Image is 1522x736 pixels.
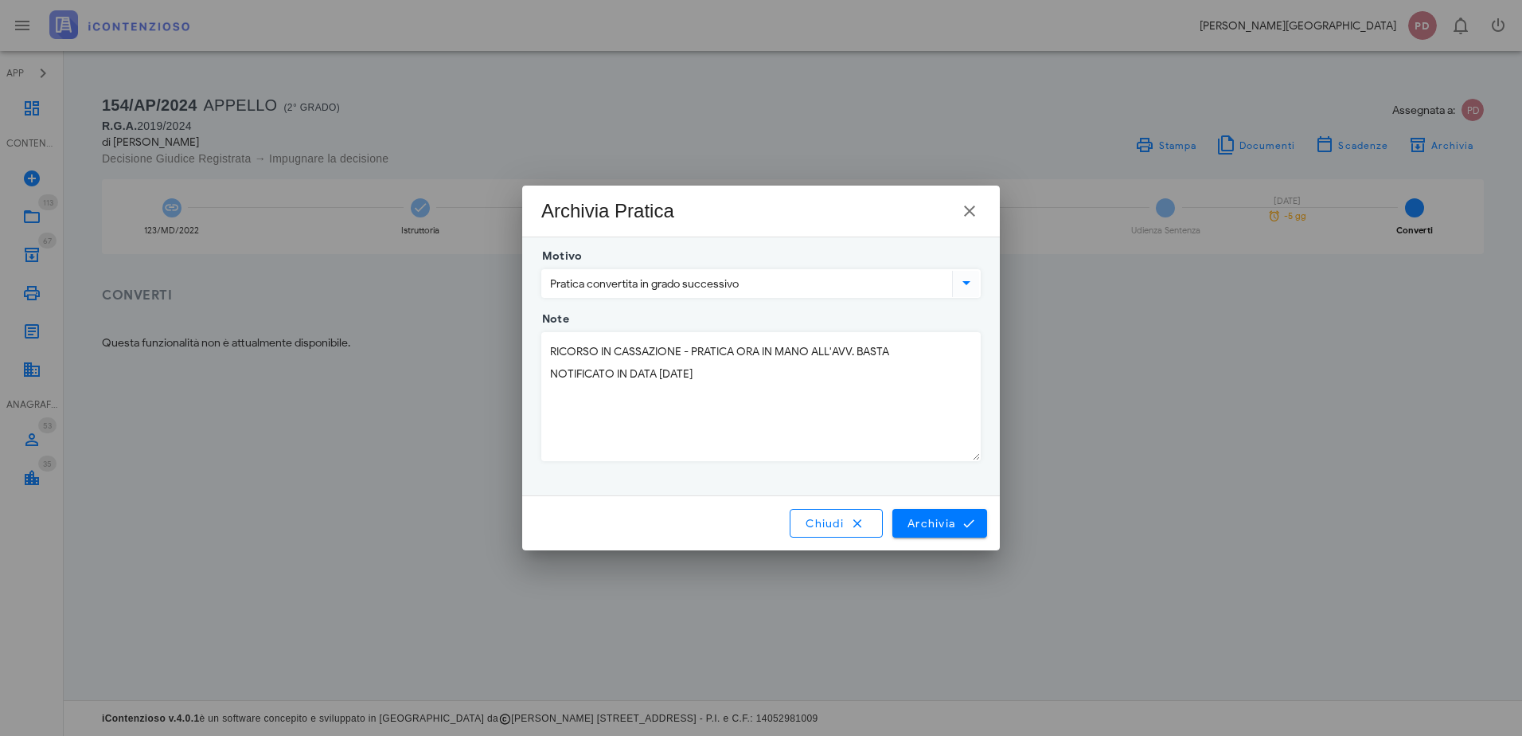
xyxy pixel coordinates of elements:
[542,270,949,297] input: Motivo
[892,509,987,538] button: Archivia
[790,509,883,538] button: Chiudi
[537,249,582,264] label: Motivo
[537,311,569,327] label: Note
[541,198,674,224] div: Archivia Pratica
[907,516,973,530] span: Archivia
[805,516,868,530] span: Chiudi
